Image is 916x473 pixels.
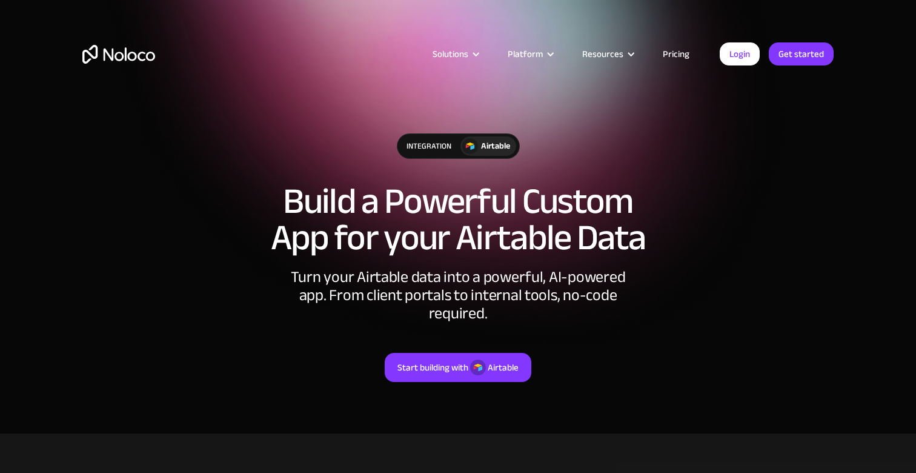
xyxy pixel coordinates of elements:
a: home [82,45,155,64]
a: Start building withAirtable [385,353,531,382]
div: integration [397,134,460,158]
div: Solutions [417,46,493,62]
a: Login [720,42,760,65]
div: Airtable [488,360,519,375]
div: Platform [508,46,543,62]
div: Start building with [397,360,468,375]
a: Pricing [648,46,705,62]
a: Get started [769,42,834,65]
div: Resources [567,46,648,62]
div: Airtable [481,139,510,153]
div: Platform [493,46,567,62]
div: Turn your Airtable data into a powerful, AI-powered app. From client portals to internal tools, n... [276,268,640,323]
div: Resources [582,46,623,62]
h1: Build a Powerful Custom App for your Airtable Data [82,183,834,256]
div: Solutions [433,46,468,62]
